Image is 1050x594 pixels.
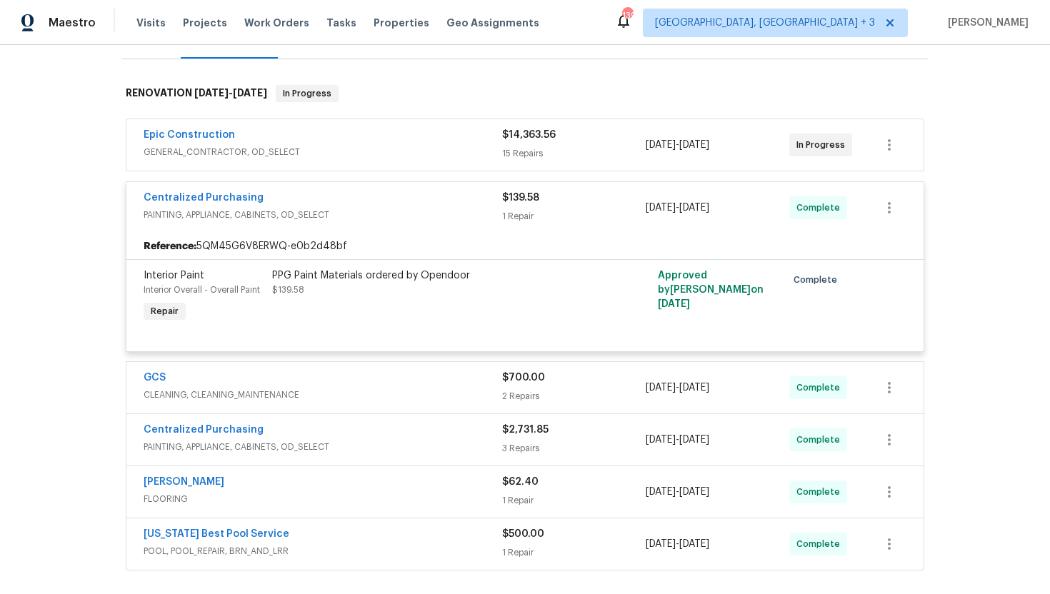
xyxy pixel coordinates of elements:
[136,16,166,30] span: Visits
[183,16,227,30] span: Projects
[679,435,709,445] span: [DATE]
[646,138,709,152] span: -
[646,433,709,447] span: -
[126,233,924,259] div: 5QM45G6V8ERWQ-e0b2d48bf
[646,485,709,499] span: -
[144,373,166,383] a: GCS
[679,487,709,497] span: [DATE]
[194,88,267,98] span: -
[646,201,709,215] span: -
[144,544,502,558] span: POOL, POOL_REPAIR, BRN_AND_LRR
[144,208,502,222] span: PAINTING, APPLIANCE, CABINETS, OD_SELECT
[144,425,264,435] a: Centralized Purchasing
[121,71,929,116] div: RENOVATION [DATE]-[DATE]In Progress
[144,271,204,281] span: Interior Paint
[679,203,709,213] span: [DATE]
[646,140,676,150] span: [DATE]
[446,16,539,30] span: Geo Assignments
[145,304,184,318] span: Repair
[796,537,846,551] span: Complete
[646,487,676,497] span: [DATE]
[502,425,549,435] span: $2,731.85
[658,299,690,309] span: [DATE]
[272,286,304,294] span: $139.58
[796,381,846,395] span: Complete
[679,383,709,393] span: [DATE]
[144,239,196,253] b: Reference:
[942,16,1029,30] span: [PERSON_NAME]
[646,383,676,393] span: [DATE]
[679,140,709,150] span: [DATE]
[144,130,235,140] a: Epic Construction
[502,130,556,140] span: $14,363.56
[646,435,676,445] span: [DATE]
[502,146,646,161] div: 15 Repairs
[646,539,676,549] span: [DATE]
[144,286,260,294] span: Interior Overall - Overall Paint
[796,201,846,215] span: Complete
[144,145,502,159] span: GENERAL_CONTRACTOR, OD_SELECT
[502,441,646,455] div: 3 Repairs
[796,485,846,499] span: Complete
[49,16,96,30] span: Maestro
[233,88,267,98] span: [DATE]
[144,440,502,454] span: PAINTING, APPLIANCE, CABINETS, OD_SELECT
[272,268,585,283] div: PPG Paint Materials ordered by Opendoor
[244,16,309,30] span: Work Orders
[144,477,224,487] a: [PERSON_NAME]
[655,16,875,30] span: [GEOGRAPHIC_DATA], [GEOGRAPHIC_DATA] + 3
[502,493,646,508] div: 1 Repair
[194,88,229,98] span: [DATE]
[374,16,429,30] span: Properties
[796,433,846,447] span: Complete
[796,138,851,152] span: In Progress
[144,492,502,506] span: FLOORING
[502,545,646,560] div: 1 Repair
[679,539,709,549] span: [DATE]
[646,381,709,395] span: -
[502,477,539,487] span: $62.40
[794,273,843,287] span: Complete
[277,86,337,101] span: In Progress
[646,537,709,551] span: -
[646,203,676,213] span: [DATE]
[144,388,502,402] span: CLEANING, CLEANING_MAINTENANCE
[502,193,539,203] span: $139.58
[502,209,646,223] div: 1 Repair
[622,9,632,23] div: 139
[502,373,545,383] span: $700.00
[658,271,764,309] span: Approved by [PERSON_NAME] on
[502,389,646,403] div: 2 Repairs
[144,193,264,203] a: Centralized Purchasing
[144,529,289,539] a: [US_STATE] Best Pool Service
[326,18,356,28] span: Tasks
[126,85,267,102] h6: RENOVATION
[502,529,544,539] span: $500.00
